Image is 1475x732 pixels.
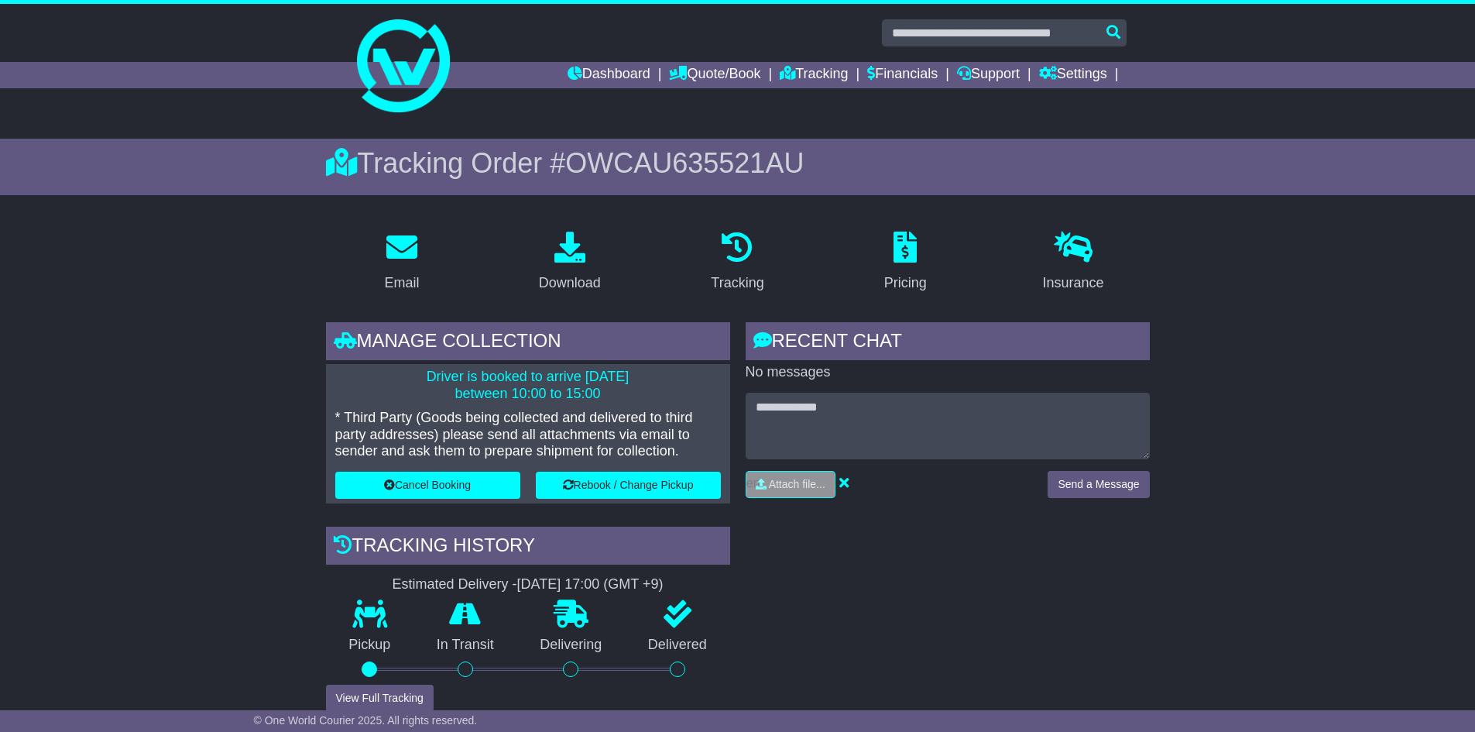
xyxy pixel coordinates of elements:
a: Support [957,62,1020,88]
p: Driver is booked to arrive [DATE] between 10:00 to 15:00 [335,369,721,402]
a: Settings [1039,62,1107,88]
div: RECENT CHAT [746,322,1150,364]
p: Delivering [517,637,626,654]
span: © One World Courier 2025. All rights reserved. [254,714,478,727]
div: Download [539,273,601,294]
a: Email [374,226,429,299]
button: Rebook / Change Pickup [536,472,721,499]
div: Tracking [711,273,763,294]
p: * Third Party (Goods being collected and delivered to third party addresses) please send all atta... [335,410,721,460]
a: Tracking [701,226,774,299]
span: OWCAU635521AU [565,147,804,179]
div: Pricing [884,273,927,294]
a: Dashboard [568,62,650,88]
p: Delivered [625,637,730,654]
button: View Full Tracking [326,685,434,712]
a: Quote/Book [669,62,760,88]
div: Tracking history [326,527,730,569]
p: No messages [746,364,1150,381]
div: [DATE] 17:00 (GMT +9) [517,576,664,593]
div: Email [384,273,419,294]
a: Insurance [1033,226,1114,299]
a: Pricing [874,226,937,299]
div: Tracking Order # [326,146,1150,180]
p: In Transit [413,637,517,654]
div: Insurance [1043,273,1104,294]
button: Send a Message [1048,471,1149,498]
a: Download [529,226,611,299]
p: Pickup [326,637,414,654]
div: Manage collection [326,322,730,364]
a: Tracking [780,62,848,88]
div: Estimated Delivery - [326,576,730,593]
button: Cancel Booking [335,472,520,499]
a: Financials [867,62,938,88]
